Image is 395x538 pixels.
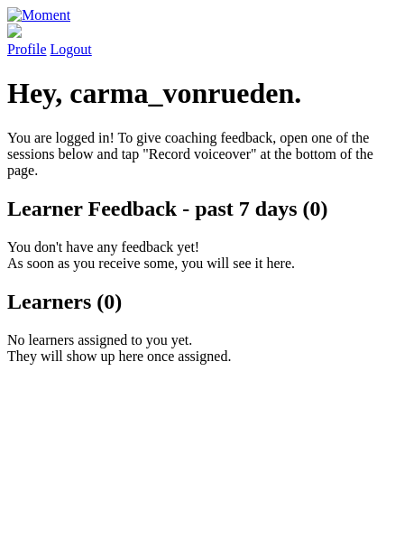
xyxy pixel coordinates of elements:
[7,77,388,110] h1: Hey, carma_vonrueden.
[7,130,388,179] p: You are logged in! To give coaching feedback, open one of the sessions below and tap "Record voic...
[7,290,388,314] h2: Learners (0)
[7,332,388,365] p: No learners assigned to you yet. They will show up here once assigned.
[7,197,388,221] h2: Learner Feedback - past 7 days (0)
[7,23,22,38] img: default_avatar-b4e2223d03051bc43aaaccfb402a43260a3f17acc7fafc1603fdf008d6cba3c9.png
[7,239,388,272] p: You don't have any feedback yet! As soon as you receive some, you will see it here.
[7,7,70,23] img: Moment
[51,42,92,57] a: Logout
[7,23,388,57] a: Profile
